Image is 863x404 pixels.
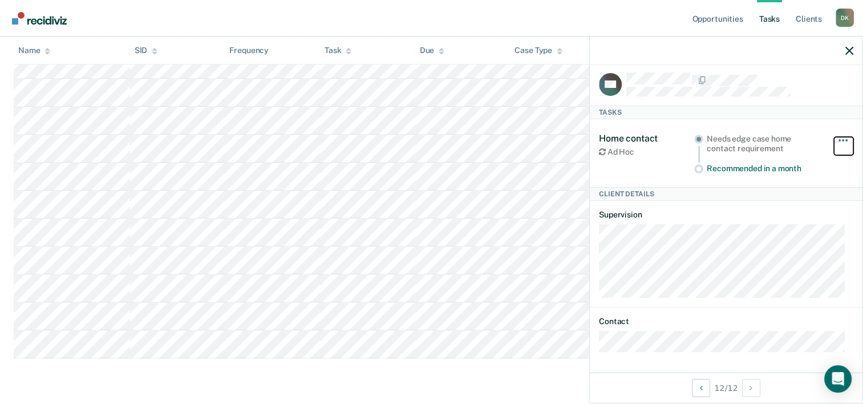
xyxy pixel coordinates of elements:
dt: Contact [599,317,853,326]
div: Name [18,46,50,55]
div: Client Details [590,187,862,201]
div: D K [836,9,854,27]
div: Open Intercom Messenger [824,365,852,393]
div: Needs edge case home contact requirement [707,134,821,153]
div: Home contact [599,133,694,144]
div: 12 / 12 [590,373,862,403]
button: Previous Client [692,379,710,397]
div: Task [325,46,351,55]
button: Profile dropdown button [836,9,854,27]
div: Tasks [590,106,862,119]
button: Next Client [742,379,760,397]
div: Ad Hoc [599,147,694,157]
div: Recommended in a month [707,164,821,173]
div: Due [420,46,445,55]
div: SID [135,46,158,55]
img: Recidiviz [12,12,67,25]
div: Frequency [229,46,269,55]
dt: Supervision [599,210,853,220]
div: Case Type [514,46,562,55]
